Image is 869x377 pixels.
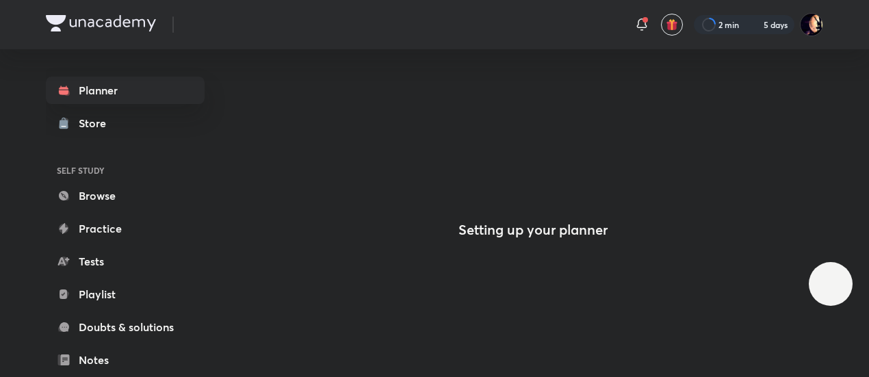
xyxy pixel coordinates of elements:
a: Planner [46,77,205,104]
a: Company Logo [46,15,156,35]
img: Mayank Singh [800,13,823,36]
a: Store [46,109,205,137]
a: Tests [46,248,205,275]
a: Playlist [46,281,205,308]
a: Notes [46,346,205,374]
div: Store [79,115,114,131]
a: Browse [46,182,205,209]
h4: Setting up your planner [458,222,608,238]
button: avatar [661,14,683,36]
a: Doubts & solutions [46,313,205,341]
img: avatar [666,18,678,31]
img: ttu [822,276,839,292]
img: Company Logo [46,15,156,31]
h6: SELF STUDY [46,159,205,182]
img: streak [747,18,761,31]
a: Practice [46,215,205,242]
